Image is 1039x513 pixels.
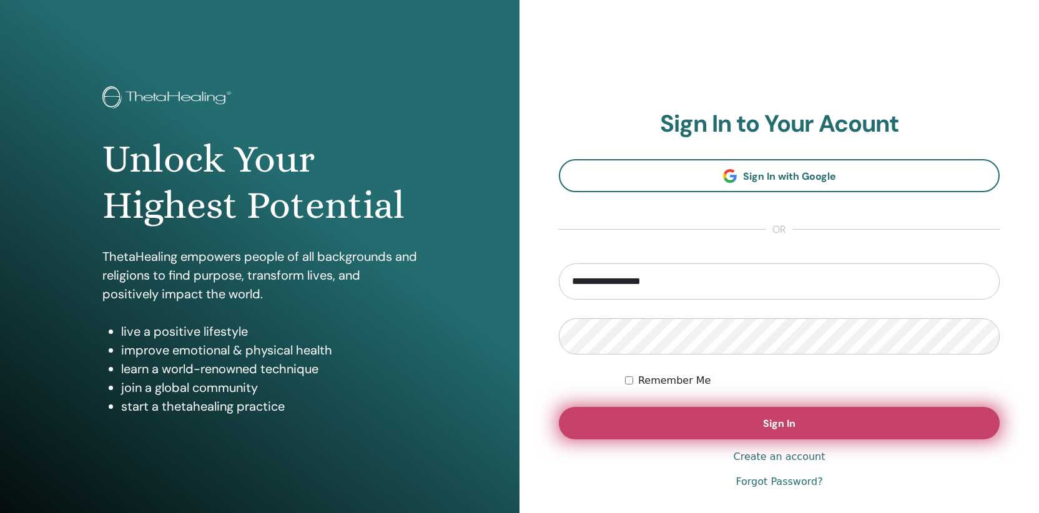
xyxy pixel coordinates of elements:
li: live a positive lifestyle [121,322,418,341]
button: Sign In [559,407,1000,439]
div: Keep me authenticated indefinitely or until I manually logout [625,373,1000,388]
h1: Unlock Your Highest Potential [102,136,418,229]
label: Remember Me [638,373,711,388]
span: Sign In with Google [743,170,836,183]
p: ThetaHealing empowers people of all backgrounds and religions to find purpose, transform lives, a... [102,247,418,303]
li: improve emotional & physical health [121,341,418,359]
li: start a thetahealing practice [121,397,418,416]
span: Sign In [763,417,795,430]
h2: Sign In to Your Acount [559,110,1000,139]
a: Forgot Password? [736,474,822,489]
span: or [766,222,792,237]
li: join a global community [121,378,418,397]
a: Sign In with Google [559,159,1000,192]
li: learn a world-renowned technique [121,359,418,378]
a: Create an account [733,449,825,464]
